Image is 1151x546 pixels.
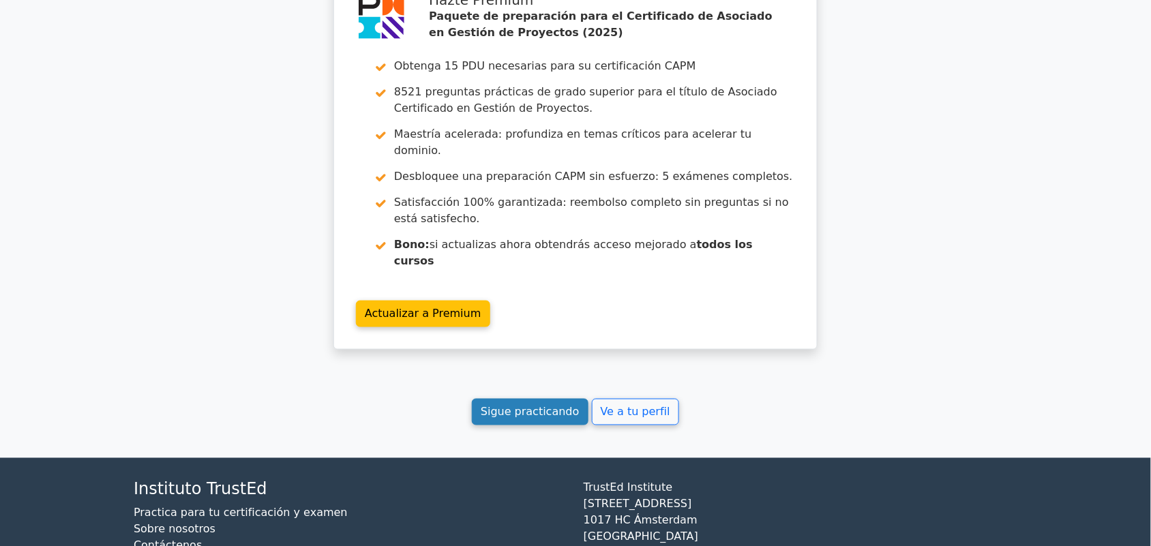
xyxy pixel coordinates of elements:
a: Ve a tu perfil [592,399,679,425]
font: [GEOGRAPHIC_DATA] [584,530,698,543]
font: Ve a tu perfil [601,406,670,419]
a: Practica para tu certificación y examen [134,506,348,519]
a: Sigue practicando [472,399,588,425]
font: [STREET_ADDRESS] [584,498,692,511]
a: Sobre nosotros [134,523,215,536]
font: Instituto TrustEd [134,480,267,499]
font: TrustEd Institute [584,481,673,494]
font: Sigue practicando [481,406,580,419]
a: Actualizar a Premium [356,301,490,327]
font: 1017 HC Ámsterdam [584,514,698,527]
